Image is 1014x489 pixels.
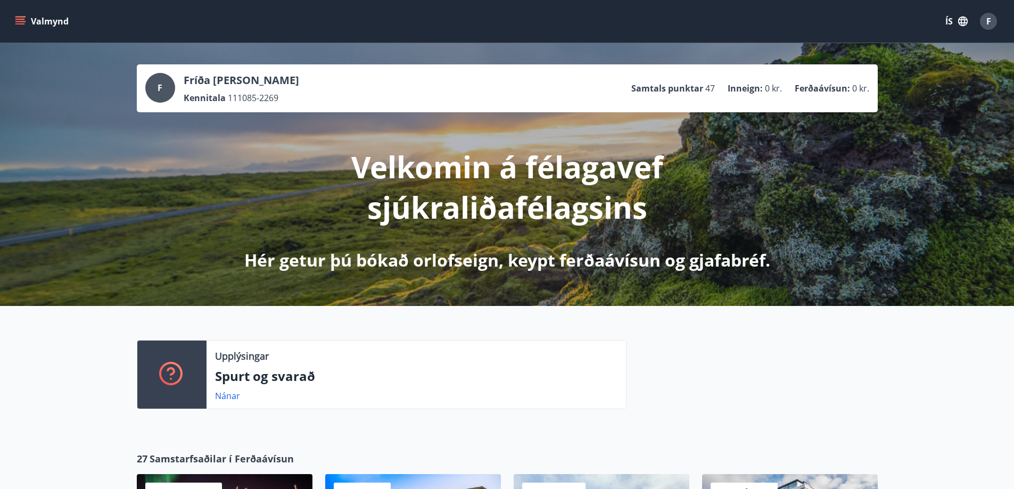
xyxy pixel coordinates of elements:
[226,146,788,227] p: Velkomin á félagavef sjúkraliðafélagsins
[158,82,162,94] span: F
[228,92,278,104] span: 111085-2269
[986,15,991,27] span: F
[215,367,617,385] p: Spurt og svarað
[184,92,226,104] p: Kennitala
[852,82,869,94] span: 0 kr.
[215,349,269,363] p: Upplýsingar
[184,73,299,88] p: Fríða [PERSON_NAME]
[244,248,770,272] p: Hér getur þú bókað orlofseign, keypt ferðaávísun og gjafabréf.
[137,452,147,466] span: 27
[150,452,294,466] span: Samstarfsaðilar í Ferðaávísun
[795,82,850,94] p: Ferðaávísun :
[976,9,1001,34] button: F
[631,82,703,94] p: Samtals punktar
[705,82,715,94] span: 47
[939,12,974,31] button: ÍS
[215,390,240,402] a: Nánar
[13,12,73,31] button: menu
[728,82,763,94] p: Inneign :
[765,82,782,94] span: 0 kr.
